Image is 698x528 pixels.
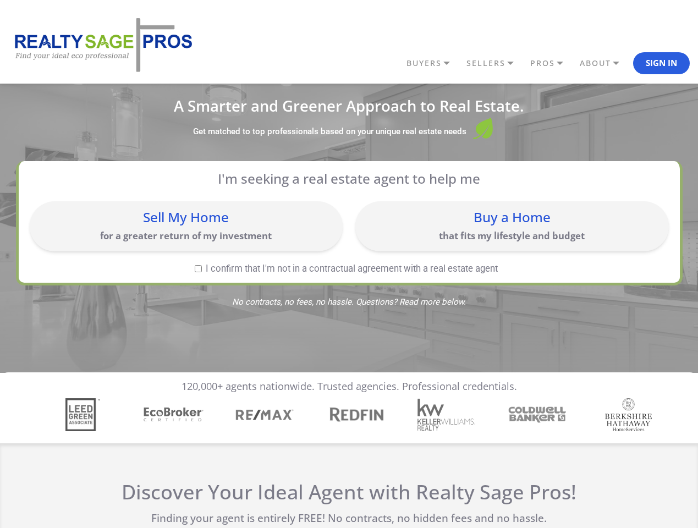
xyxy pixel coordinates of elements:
p: Finding your agent is entirely FREE! No contracts, no hidden fees and no hassle. [119,512,579,525]
img: Sponsor Logo: Coldwell Banker [506,404,569,425]
p: that fits my lifestyle and budget [361,229,663,242]
img: Sponsor Logo: Ecobroker [142,405,205,424]
input: I confirm that I'm not in a contractual agreement with a real estate agent [195,265,202,272]
p: I'm seeking a real estate agent to help me [44,170,654,186]
img: Sponsor Logo: Remax [235,398,294,431]
label: Get matched to top professionals based on your unique real estate needs [193,127,466,137]
div: 3 / 7 [239,398,298,431]
img: Sponsor Logo: Redfin [324,404,387,425]
div: 5 / 7 [421,398,480,431]
div: 6 / 7 [512,404,571,425]
h2: Discover Your Ideal Agent with Realty Sage Pros! [119,480,579,504]
a: BUYERS [404,54,464,73]
div: 7 / 7 [603,398,662,431]
div: 1 / 7 [57,398,116,431]
div: Sell My Home [35,211,337,224]
a: ABOUT [577,54,633,73]
div: 2 / 7 [149,405,207,424]
h1: A Smarter and Greener Approach to Real Estate. [16,98,683,113]
img: Sponsor Logo: Keller Williams Realty [417,398,476,431]
p: for a greater return of my investment [35,229,337,242]
div: 4 / 7 [330,404,389,425]
div: Buy a Home [361,211,663,224]
span: No contracts, no fees, no hassle. Questions? Read more below. [16,298,683,306]
img: Sponsor Logo: Leed Green Associate [65,398,100,431]
button: Sign In [633,52,690,74]
p: 120,000+ agents nationwide. Trusted agencies. Professional credentials. [182,381,517,393]
img: REALTY SAGE PROS [8,16,195,74]
label: I confirm that I'm not in a contractual agreement with a real estate agent [30,264,663,273]
a: SELLERS [464,54,527,73]
img: Sponsor Logo: Berkshire Hathaway [605,398,652,431]
a: PROS [527,54,577,73]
